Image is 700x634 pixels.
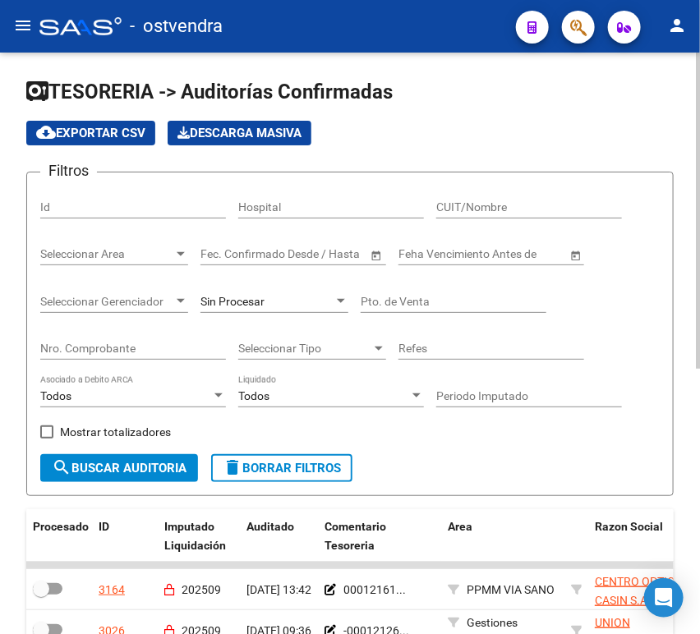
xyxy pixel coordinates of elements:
[223,457,242,477] mat-icon: delete
[343,583,406,596] span: 00012161...
[200,295,265,308] span: Sin Procesar
[318,509,441,563] datatable-header-cell: Comentario Tesoreria
[274,247,355,261] input: Fecha fin
[40,295,173,309] span: Seleccionar Gerenciador
[567,246,584,264] button: Open calendar
[52,461,187,475] span: Buscar Auditoria
[168,121,311,145] button: Descarga Masiva
[246,520,294,533] span: Auditado
[223,461,341,475] span: Borrar Filtros
[13,16,33,35] mat-icon: menu
[60,422,171,442] span: Mostrar totalizadores
[667,16,687,35] mat-icon: person
[36,126,145,140] span: Exportar CSV
[200,247,260,261] input: Fecha inicio
[240,509,318,563] datatable-header-cell: Auditado
[246,583,311,596] span: [DATE] 13:42
[367,246,385,264] button: Open calendar
[36,122,56,142] mat-icon: cloud_download
[40,454,198,482] button: Buscar Auditoria
[52,457,71,477] mat-icon: search
[158,509,240,563] datatable-header-cell: Imputado Liquidación
[99,581,125,600] div: 3164
[325,520,386,552] span: Comentario Tesoreria
[130,8,223,44] span: - ostvendra
[164,520,226,552] span: Imputado Liquidación
[211,454,352,482] button: Borrar Filtros
[177,126,302,140] span: Descarga Masiva
[595,575,683,607] span: CENTRO OPTICO CASIN S.A.
[644,578,684,618] div: Open Intercom Messenger
[168,121,311,145] app-download-masive: Descarga masiva de comprobantes (adjuntos)
[595,520,663,533] span: Razon Social
[40,247,173,261] span: Seleccionar Area
[99,520,109,533] span: ID
[448,520,472,533] span: Area
[40,389,71,402] span: Todos
[238,342,371,356] span: Seleccionar Tipo
[26,80,393,103] span: TESORERIA -> Auditorías Confirmadas
[40,159,97,182] h3: Filtros
[238,389,269,402] span: Todos
[26,121,155,145] button: Exportar CSV
[467,583,555,596] span: PPMM VIA SANO
[92,509,158,563] datatable-header-cell: ID
[26,509,92,563] datatable-header-cell: Procesado
[441,509,564,563] datatable-header-cell: Area
[182,583,221,596] span: 202509
[33,520,89,533] span: Procesado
